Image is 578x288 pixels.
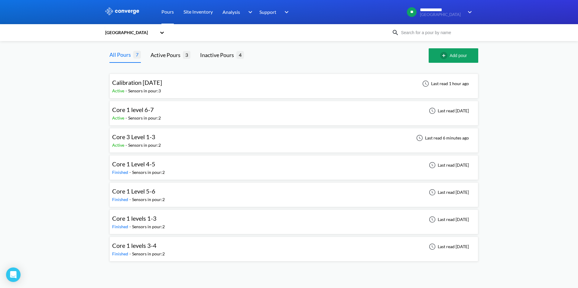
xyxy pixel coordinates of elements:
span: Support [259,8,276,16]
div: Sensors in pour: 2 [132,169,165,176]
div: Last read 6 minutes ago [413,134,471,142]
span: Finished [112,224,129,229]
span: - [129,170,132,175]
span: Core 1 Level 5-6 [112,187,155,195]
div: Open Intercom Messenger [6,267,21,282]
div: Active Pours [151,51,183,59]
div: Inactive Pours [200,51,236,59]
div: Sensors in pour: 2 [132,223,165,230]
span: - [125,88,128,93]
div: Last read 1 hour ago [419,80,471,87]
div: Sensors in pour: 3 [128,88,161,94]
img: downArrow.svg [464,8,473,16]
span: Active [112,88,125,93]
div: [GEOGRAPHIC_DATA] [105,29,157,36]
span: Core 1 levels 1-3 [112,215,157,222]
span: Core 1 level 6-7 [112,106,154,113]
a: Core 1 level 6-7Active-Sensors in pour:2Last read [DATE] [109,108,478,113]
div: All Pours [109,50,133,59]
a: Core 1 Level 4-5Finished-Sensors in pour:2Last read [DATE] [109,162,478,167]
span: - [125,142,128,148]
a: Core 1 levels 3-4Finished-Sensors in pour:2Last read [DATE] [109,244,478,249]
span: Active [112,142,125,148]
div: Sensors in pour: 2 [128,142,161,149]
span: 7 [133,51,141,58]
span: - [129,197,132,202]
span: - [129,251,132,256]
span: - [125,115,128,120]
a: Core 1 levels 1-3Finished-Sensors in pour:2Last read [DATE] [109,216,478,222]
span: [GEOGRAPHIC_DATA] [420,12,464,17]
span: Finished [112,197,129,202]
img: icon-search.svg [392,29,399,36]
img: downArrow.svg [281,8,290,16]
div: Sensors in pour: 2 [132,251,165,257]
span: - [129,224,132,229]
img: add-circle-outline.svg [440,52,450,59]
div: Last read [DATE] [426,243,471,250]
span: Core 3 Level 1-3 [112,133,155,140]
span: Calibration [DATE] [112,79,162,86]
button: Add pour [429,48,478,63]
div: Sensors in pour: 2 [128,115,161,121]
a: Core 3 Level 1-3Active-Sensors in pour:2Last read 6 minutes ago [109,135,478,140]
span: Finished [112,170,129,175]
img: logo_ewhite.svg [105,7,140,15]
img: downArrow.svg [244,8,254,16]
span: 4 [236,51,244,59]
div: Last read [DATE] [426,189,471,196]
div: Last read [DATE] [426,216,471,223]
input: Search for a pour by name [399,29,472,36]
span: Analysis [222,8,240,16]
a: Calibration [DATE]Active-Sensors in pour:3Last read 1 hour ago [109,81,478,86]
span: Finished [112,251,129,256]
div: Last read [DATE] [426,107,471,114]
a: Core 1 Level 5-6Finished-Sensors in pour:2Last read [DATE] [109,189,478,194]
div: Sensors in pour: 2 [132,196,165,203]
span: Core 1 levels 3-4 [112,242,157,249]
span: 3 [183,51,190,59]
span: Core 1 Level 4-5 [112,160,155,168]
span: Active [112,115,125,120]
div: Last read [DATE] [426,162,471,169]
